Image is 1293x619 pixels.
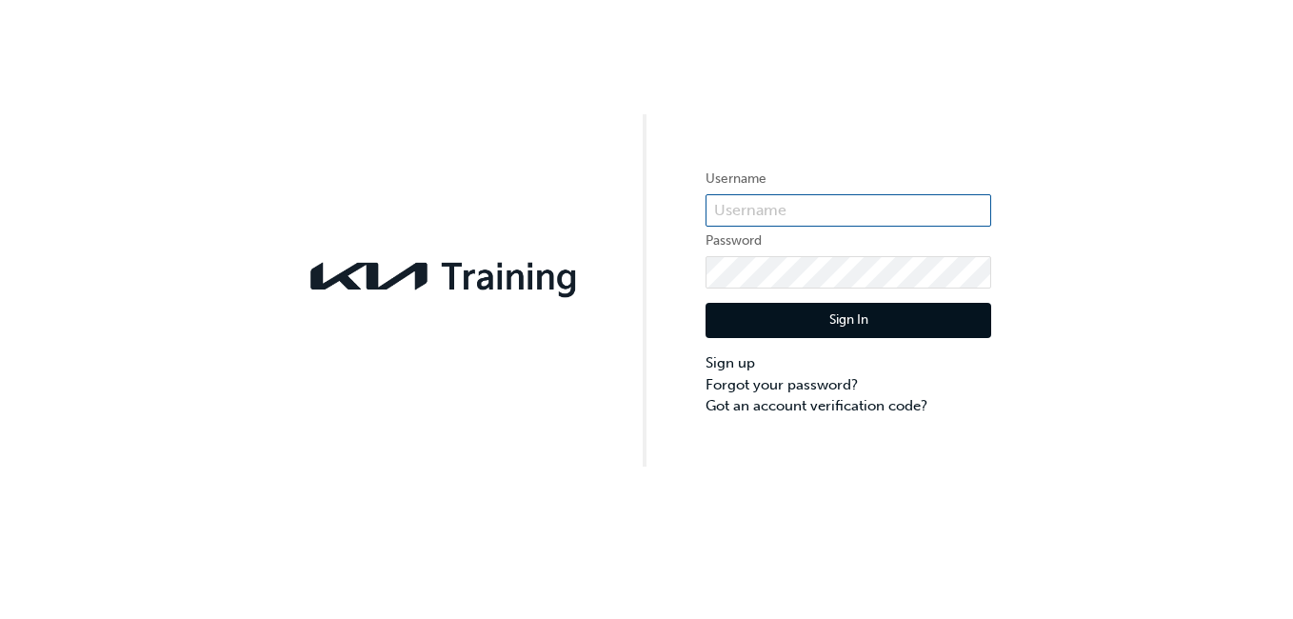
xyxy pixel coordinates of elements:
[706,395,991,417] a: Got an account verification code?
[706,374,991,396] a: Forgot your password?
[706,303,991,339] button: Sign In
[706,352,991,374] a: Sign up
[302,250,587,302] img: kia-training
[706,168,991,190] label: Username
[706,194,991,227] input: Username
[706,230,991,252] label: Password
